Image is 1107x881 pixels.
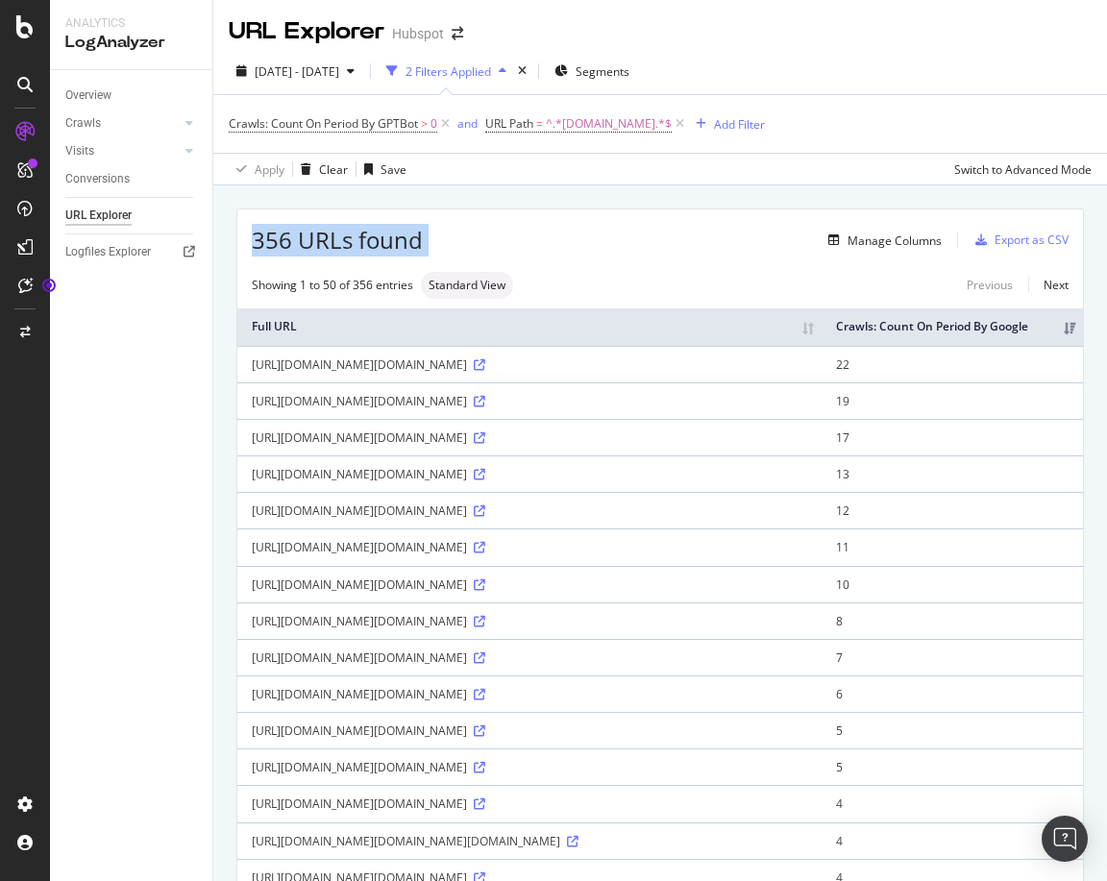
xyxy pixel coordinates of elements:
div: [URL][DOMAIN_NAME][DOMAIN_NAME] [252,429,807,446]
span: Crawls: Count On Period By GPTBot [229,115,418,132]
span: URL Path [485,115,533,132]
td: 10 [822,566,1083,602]
div: Crawls [65,113,101,134]
span: [DATE] - [DATE] [255,63,339,80]
td: 7 [822,639,1083,675]
div: Hubspot [392,24,444,43]
div: Clear [319,161,348,178]
div: [URL][DOMAIN_NAME][DOMAIN_NAME] [252,393,807,409]
div: Logfiles Explorer [65,242,151,262]
span: 356 URLs found [252,224,423,257]
div: Visits [65,141,94,161]
button: Apply [229,154,284,184]
td: 11 [822,528,1083,565]
a: Conversions [65,169,199,189]
a: Visits [65,141,180,161]
button: 2 Filters Applied [379,56,514,86]
span: > [421,115,428,132]
td: 6 [822,675,1083,712]
a: Logfiles Explorer [65,242,199,262]
td: 13 [822,455,1083,492]
div: [URL][DOMAIN_NAME][DOMAIN_NAME] [252,795,807,812]
div: URL Explorer [65,206,132,226]
button: and [457,114,478,133]
button: [DATE] - [DATE] [229,56,362,86]
div: [URL][DOMAIN_NAME][DOMAIN_NAME] [252,759,807,775]
td: 4 [822,785,1083,821]
div: [URL][DOMAIN_NAME][DOMAIN_NAME] [252,539,807,555]
button: Export as CSV [968,225,1069,256]
div: [URL][DOMAIN_NAME][DOMAIN_NAME][DOMAIN_NAME] [252,833,807,849]
div: and [457,115,478,132]
div: Manage Columns [848,232,942,249]
div: Overview [65,86,111,106]
div: Open Intercom Messenger [1042,816,1088,862]
div: Tooltip anchor [40,277,58,294]
a: Overview [65,86,199,106]
span: Segments [576,63,629,80]
div: times [514,61,530,81]
div: URL Explorer [229,15,384,48]
button: Manage Columns [821,229,942,252]
button: Segments [547,56,637,86]
div: Conversions [65,169,130,189]
span: = [536,115,543,132]
div: Showing 1 to 50 of 356 entries [252,277,413,293]
a: Crawls [65,113,180,134]
div: [URL][DOMAIN_NAME][DOMAIN_NAME] [252,576,807,593]
div: 2 Filters Applied [406,63,491,80]
div: [URL][DOMAIN_NAME][DOMAIN_NAME] [252,466,807,482]
div: [URL][DOMAIN_NAME][DOMAIN_NAME] [252,356,807,373]
div: Add Filter [714,116,765,133]
td: 5 [822,748,1083,785]
span: ^.*[DOMAIN_NAME].*$ [546,110,672,137]
td: 8 [822,602,1083,639]
div: Switch to Advanced Mode [954,161,1092,178]
a: URL Explorer [65,206,199,226]
td: 5 [822,712,1083,748]
td: 19 [822,382,1083,419]
div: [URL][DOMAIN_NAME][DOMAIN_NAME] [252,649,807,666]
td: 4 [822,822,1083,859]
div: Export as CSV [995,232,1069,248]
td: 12 [822,492,1083,528]
td: 22 [822,346,1083,382]
div: Analytics [65,15,197,32]
div: [URL][DOMAIN_NAME][DOMAIN_NAME] [252,722,807,739]
th: Full URL: activate to sort column ascending [237,308,822,346]
div: neutral label [421,272,513,299]
button: Add Filter [688,112,765,135]
div: [URL][DOMAIN_NAME][DOMAIN_NAME] [252,613,807,629]
div: Save [381,161,406,178]
td: 17 [822,419,1083,455]
div: [URL][DOMAIN_NAME][DOMAIN_NAME] [252,502,807,519]
span: 0 [430,110,437,137]
div: Apply [255,161,284,178]
button: Clear [293,154,348,184]
th: Crawls: Count On Period By Google: activate to sort column ascending [822,308,1083,346]
button: Save [357,154,406,184]
a: Next [1028,271,1069,299]
div: [URL][DOMAIN_NAME][DOMAIN_NAME] [252,686,807,702]
button: Switch to Advanced Mode [947,154,1092,184]
span: Standard View [429,280,505,291]
div: arrow-right-arrow-left [452,27,463,40]
div: LogAnalyzer [65,32,197,54]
